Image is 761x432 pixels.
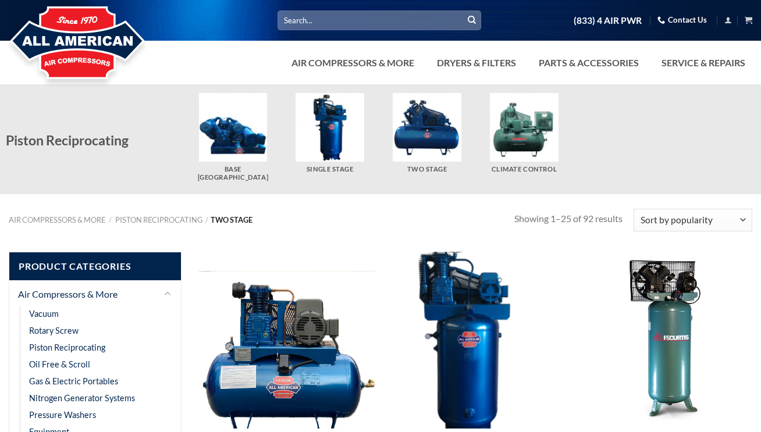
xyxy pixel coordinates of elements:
h5: Single Stage [287,165,373,174]
a: Nitrogen Generator Systems [29,390,135,406]
img: Base Mount Pistons [199,93,268,162]
a: Visit product category Climate Control [481,93,567,173]
p: Showing 1–25 of 92 results [514,211,623,226]
a: Piston Reciprocating [115,215,202,224]
button: Submit [463,12,481,29]
img: Climate Control [490,93,559,162]
h5: Climate Control [481,165,567,174]
select: Shop order [634,209,752,231]
img: Single Stage [296,93,364,162]
a: Vacuum [29,305,59,322]
span: Product Categories [9,252,181,281]
a: Dryers & Filters [430,51,523,74]
img: Two Stage [393,93,461,162]
a: (833) 4 AIR PWR [574,10,642,31]
nav: Two Stage [9,216,514,224]
a: Visit product category Base Mount Pistons [190,93,276,182]
a: Service & Repairs [655,51,752,74]
a: Rotary Screw [29,322,79,339]
h5: Base [GEOGRAPHIC_DATA] [190,165,276,182]
a: Oil Free & Scroll [29,356,90,373]
a: Air Compressors & More [9,215,105,224]
a: Air Compressors & More [18,283,160,305]
img: AAA 5HP 1PH K30 80 Gallon Vertical [387,252,564,429]
button: Toggle [163,287,172,301]
span: Piston Reciprocating [6,132,129,148]
span: / [205,215,208,224]
input: Search… [278,10,481,30]
a: Login [724,13,732,27]
img: AAA 3HP 1PH K28 60 Gallon Horizontal [199,252,376,429]
h5: Two Stage [384,165,470,174]
a: Contact Us [657,11,707,29]
a: Parts & Accessories [532,51,646,74]
a: Pressure Washers [29,406,96,423]
a: Piston Reciprocating [29,339,105,356]
a: Air Compressors & More [285,51,421,74]
span: / [109,215,112,224]
a: Gas & Electric Portables [29,373,118,390]
img: Curtis 5HP 60 Gallon CTS 1Phase Vertical SPL [575,252,752,429]
a: Visit product category Two Stage [384,93,470,173]
a: Visit product category Single Stage [287,93,373,173]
